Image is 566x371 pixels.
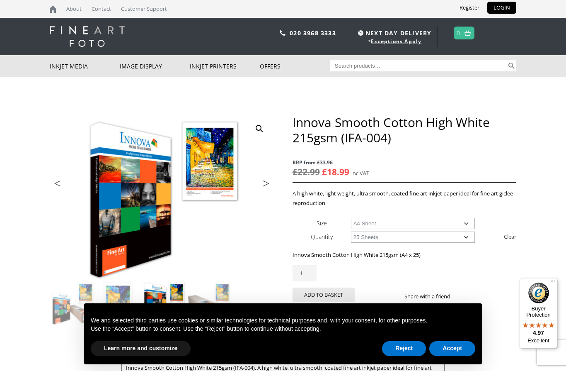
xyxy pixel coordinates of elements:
[293,158,516,167] span: RRP from £33.96
[50,55,120,77] a: Inkjet Media
[293,166,298,178] span: £
[480,293,487,300] img: email sharing button
[293,166,320,178] bdi: 22.99
[528,283,549,303] img: Trusted Shops Trustmark
[457,27,460,39] a: 0
[429,341,475,356] button: Accept
[504,230,516,243] a: Clear options
[293,115,516,145] h1: Innova Smooth Cotton High White 215gsm (IFA-004)
[356,28,431,38] span: NEXT DAY DELIVERY
[533,330,544,336] span: 4.97
[330,60,507,71] input: Search products…
[322,166,349,178] bdi: 18.99
[91,341,191,356] button: Learn more and customize
[470,293,477,300] img: twitter sharing button
[293,250,516,260] p: Innova Smooth Cotton High White 215gsm (A4 x 25)
[382,341,426,356] button: Reject
[120,55,190,77] a: Image Display
[548,278,558,288] button: Menu
[371,38,421,45] a: Exceptions Apply
[50,26,125,47] img: logo-white.svg
[358,30,363,36] img: time.svg
[293,265,317,281] input: Product quantity
[404,292,460,301] p: Share with a friend
[487,2,516,14] a: LOGIN
[260,55,330,77] a: Offers
[460,293,467,300] img: facebook sharing button
[252,121,267,136] a: View full-screen image gallery
[293,288,355,302] button: Add to basket
[293,189,516,208] p: A high white, light weight, ultra smooth, coated fine art inkjet paper ideal for fine art giclee ...
[190,55,260,77] a: Inkjet Printers
[50,281,95,325] img: Innova Smooth Cotton High White 215gsm (IFA-004)
[464,30,471,36] img: basket.svg
[187,281,232,325] img: Innova Smooth Cotton High White 215gsm (IFA-004) - Image 4
[91,317,475,325] p: We and selected third parties use cookies or similar technologies for technical purposes and, wit...
[519,337,558,344] p: Excellent
[91,325,475,333] p: Use the “Accept” button to consent. Use the “Reject” button to continue without accepting.
[311,233,333,241] label: Quantity
[280,30,285,36] img: phone.svg
[290,29,336,37] a: 020 3968 3333
[141,281,186,325] img: Innova Smooth Cotton High White 215gsm (IFA-004) - Image 3
[519,278,558,349] button: Trusted Shops TrustmarkBuyer Protection4.97Excellent
[317,219,327,227] label: Size
[507,60,516,71] button: Search
[96,281,140,325] img: Innova Smooth Cotton High White 215gsm (IFA-004) - Image 2
[322,166,327,178] span: £
[519,305,558,318] p: Buyer Protection
[453,2,486,14] a: Register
